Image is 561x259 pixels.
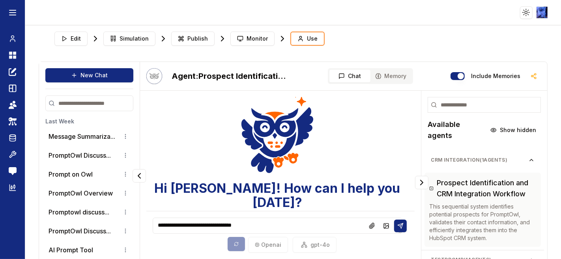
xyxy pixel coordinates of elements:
[307,35,318,43] span: Use
[429,203,536,242] p: This sequential system identifies potential prospects for PromptOwl, validates their contact info...
[49,226,111,236] button: PromptOwl Discuss...
[230,32,275,46] button: Monitor
[172,71,290,82] h2: Prospect Identification and CRM Integration Workflow
[385,72,407,80] span: Memory
[121,170,130,179] button: Conversation options
[537,7,548,18] img: ACg8ocLIQrZOk08NuYpm7ecFLZE0xiClguSD1EtfFjuoGWgIgoqgD8A6FQ=s96-c
[290,32,325,46] button: Use
[121,188,130,198] button: Conversation options
[146,68,162,84] button: Talk with Hootie
[49,245,93,255] p: AI Prompt Tool
[121,132,130,141] button: Conversation options
[500,126,536,134] span: Show hidden
[471,73,520,79] label: Include memories in the messages below
[428,119,486,141] h2: Available agents
[171,32,215,46] button: Publish
[45,117,133,125] h3: Last Week
[71,35,81,43] span: Edit
[120,35,149,43] span: Simulation
[415,176,428,189] button: Collapse panel
[486,124,541,136] button: Show hidden
[146,68,162,84] img: Bot
[424,154,541,166] button: CRM integration(1agents)
[451,72,465,80] button: Include memories in the messages below
[54,32,88,46] button: Edit
[49,132,115,141] button: Message Summariza...
[45,68,133,82] button: New Chat
[431,157,528,163] span: CRM integration ( 1 agents)
[437,177,536,199] h3: Prospect Identification and CRM Integration Workflow
[121,245,130,255] button: Conversation options
[241,91,314,175] img: Welcome Owl
[187,35,208,43] span: Publish
[49,207,109,217] button: Promptowl discuss...
[146,181,408,210] h3: Hi [PERSON_NAME]! How can I help you [DATE]?
[49,188,113,198] p: PromptOwl Overview
[348,72,361,80] span: Chat
[9,167,17,175] img: feedback
[121,151,130,160] button: Conversation options
[247,35,268,43] span: Monitor
[49,151,111,160] button: PromptOwl Discuss...
[121,226,130,236] button: Conversation options
[103,32,155,46] button: Simulation
[49,170,93,179] p: Prompt on Owl
[121,207,130,217] button: Conversation options
[133,169,146,183] button: Collapse panel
